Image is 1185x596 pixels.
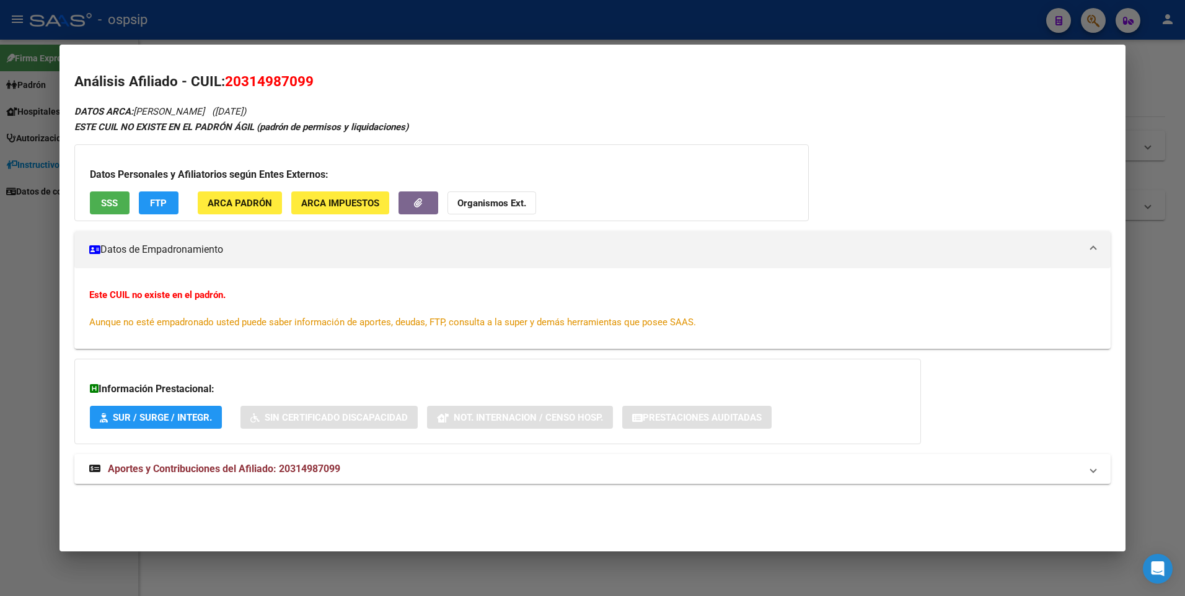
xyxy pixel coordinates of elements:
h2: Análisis Afiliado - CUIL: [74,71,1111,92]
h3: Datos Personales y Afiliatorios según Entes Externos: [90,167,793,182]
button: ARCA Padrón [198,191,282,214]
button: Prestaciones Auditadas [622,406,772,429]
button: Sin Certificado Discapacidad [240,406,418,429]
span: 20314987099 [225,73,314,89]
button: SUR / SURGE / INTEGR. [90,406,222,429]
mat-expansion-panel-header: Datos de Empadronamiento [74,231,1111,268]
strong: Este CUIL no existe en el padrón. [89,289,226,300]
strong: DATOS ARCA: [74,106,133,117]
h3: Información Prestacional: [90,382,905,397]
strong: Organismos Ext. [457,198,526,209]
mat-panel-title: Datos de Empadronamiento [89,242,1081,257]
span: [PERSON_NAME] [74,106,205,117]
strong: ESTE CUIL NO EXISTE EN EL PADRÓN ÁGIL (padrón de permisos y liquidaciones) [74,121,408,133]
button: ARCA Impuestos [291,191,389,214]
div: Datos de Empadronamiento [74,268,1111,349]
span: Prestaciones Auditadas [643,412,762,423]
span: Aunque no esté empadronado usted puede saber información de aportes, deudas, FTP, consulta a la s... [89,317,696,328]
button: SSS [90,191,130,214]
span: Aportes y Contribuciones del Afiliado: 20314987099 [108,463,340,475]
span: ARCA Padrón [208,198,272,209]
span: Sin Certificado Discapacidad [265,412,408,423]
span: ARCA Impuestos [301,198,379,209]
mat-expansion-panel-header: Aportes y Contribuciones del Afiliado: 20314987099 [74,454,1111,484]
button: Not. Internacion / Censo Hosp. [427,406,613,429]
span: ([DATE]) [212,106,246,117]
span: SUR / SURGE / INTEGR. [113,412,212,423]
span: SSS [101,198,118,209]
button: Organismos Ext. [447,191,536,214]
div: Open Intercom Messenger [1143,554,1173,584]
span: Not. Internacion / Censo Hosp. [454,412,603,423]
span: FTP [150,198,167,209]
button: FTP [139,191,178,214]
